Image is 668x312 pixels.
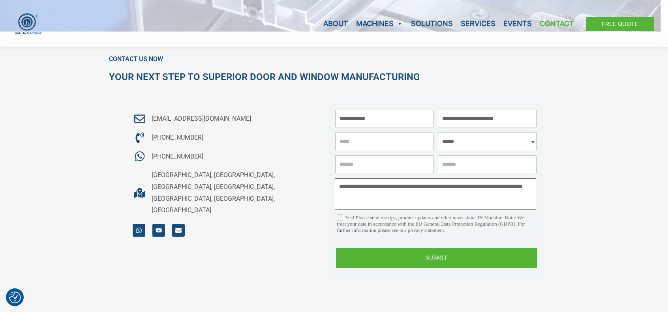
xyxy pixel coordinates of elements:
[335,110,434,127] input: *Name
[133,132,300,144] a: [PHONE_NUMBER]
[438,155,537,173] input: Country
[586,17,654,31] a: Free Quote
[9,291,21,303] img: Revisit consent button
[335,178,537,210] textarea: Please enter message here
[14,13,42,35] img: JH Aluminium Window & Door Processing Machines
[133,151,300,163] a: [PHONE_NUMBER]
[438,133,537,150] select: *Machine Type
[337,215,531,234] label: Yes! Please send me tips, product updates and other news about JH Machine. Note: We treat your da...
[109,55,559,63] h6: Contact Us Now
[336,248,537,268] button: SUBMIT
[337,214,343,220] input: Yes! Please send me tips, product updates and other news about JH Machine. Note: We treat your da...
[150,151,203,163] span: [PHONE_NUMBER]
[9,291,21,303] button: Consent Preferences
[335,133,434,150] input: Phone
[438,110,537,127] input: *Email
[150,113,251,125] span: [EMAIL_ADDRESS][DOMAIN_NAME]
[133,113,300,125] a: [EMAIL_ADDRESS][DOMAIN_NAME]
[335,155,434,173] input: Company
[109,71,559,83] h2: Your Next Step to Superior Door and Window Manufacturing
[150,169,300,216] span: [GEOGRAPHIC_DATA], [GEOGRAPHIC_DATA], [GEOGRAPHIC_DATA], [GEOGRAPHIC_DATA], [GEOGRAPHIC_DATA], [G...
[150,132,203,144] span: [PHONE_NUMBER]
